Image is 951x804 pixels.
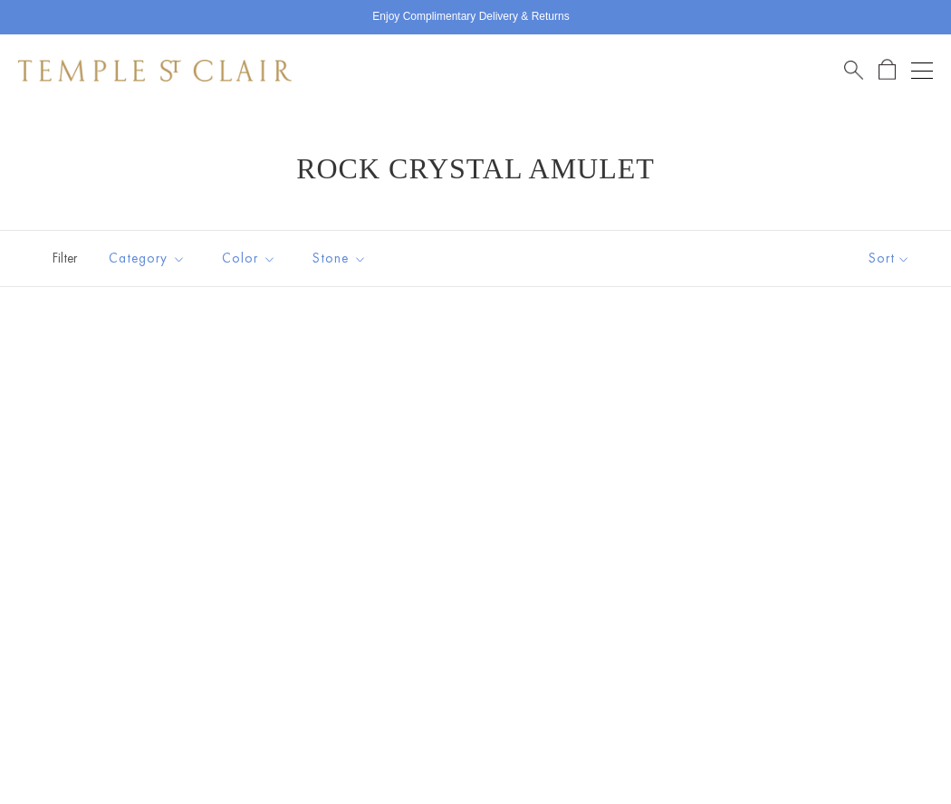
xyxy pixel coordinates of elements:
[844,59,863,81] a: Search
[18,60,292,81] img: Temple St. Clair
[372,8,569,26] p: Enjoy Complimentary Delivery & Returns
[45,152,906,185] h1: Rock Crystal Amulet
[213,247,290,270] span: Color
[95,238,199,279] button: Category
[208,238,290,279] button: Color
[828,231,951,286] button: Show sort by
[299,238,380,279] button: Stone
[911,60,933,81] button: Open navigation
[303,247,380,270] span: Stone
[879,59,896,81] a: Open Shopping Bag
[100,247,199,270] span: Category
